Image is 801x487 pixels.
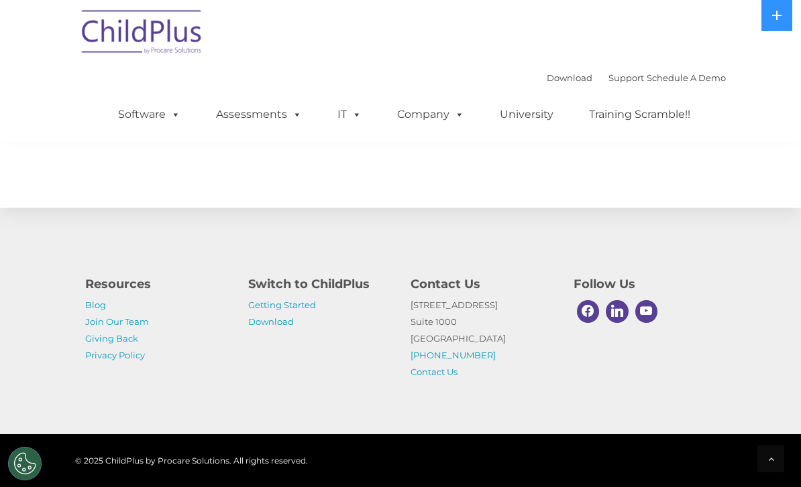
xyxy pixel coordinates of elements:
a: Support [608,72,644,83]
a: Youtube [632,297,661,326]
a: Assessments [203,101,315,128]
h4: Contact Us [411,275,553,293]
p: [STREET_ADDRESS] Suite 1000 [GEOGRAPHIC_DATA] [411,297,553,380]
a: Join Our Team [85,316,149,327]
a: Schedule A Demo [647,72,726,83]
a: University [486,101,567,128]
a: IT [324,101,375,128]
span: © 2025 ChildPlus by Procare Solutions. All rights reserved. [75,456,308,466]
a: Getting Started [248,299,316,310]
img: ChildPlus by Procare Solutions [75,1,209,68]
font: | [547,72,726,83]
a: Contact Us [411,366,458,377]
a: Privacy Policy [85,350,145,360]
h4: Switch to ChildPlus [248,275,391,293]
a: Download [547,72,592,83]
a: [PHONE_NUMBER] [411,350,496,360]
a: Giving Back [85,333,138,344]
a: Blog [85,299,106,310]
a: Facebook [574,297,603,326]
h4: Follow Us [574,275,716,293]
a: Training Scramble!! [576,101,704,128]
button: Cookies Settings [8,447,42,480]
a: Software [105,101,194,128]
a: Company [384,101,478,128]
h4: Resources [85,275,228,293]
a: Download [248,316,294,327]
a: Linkedin [602,297,632,326]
